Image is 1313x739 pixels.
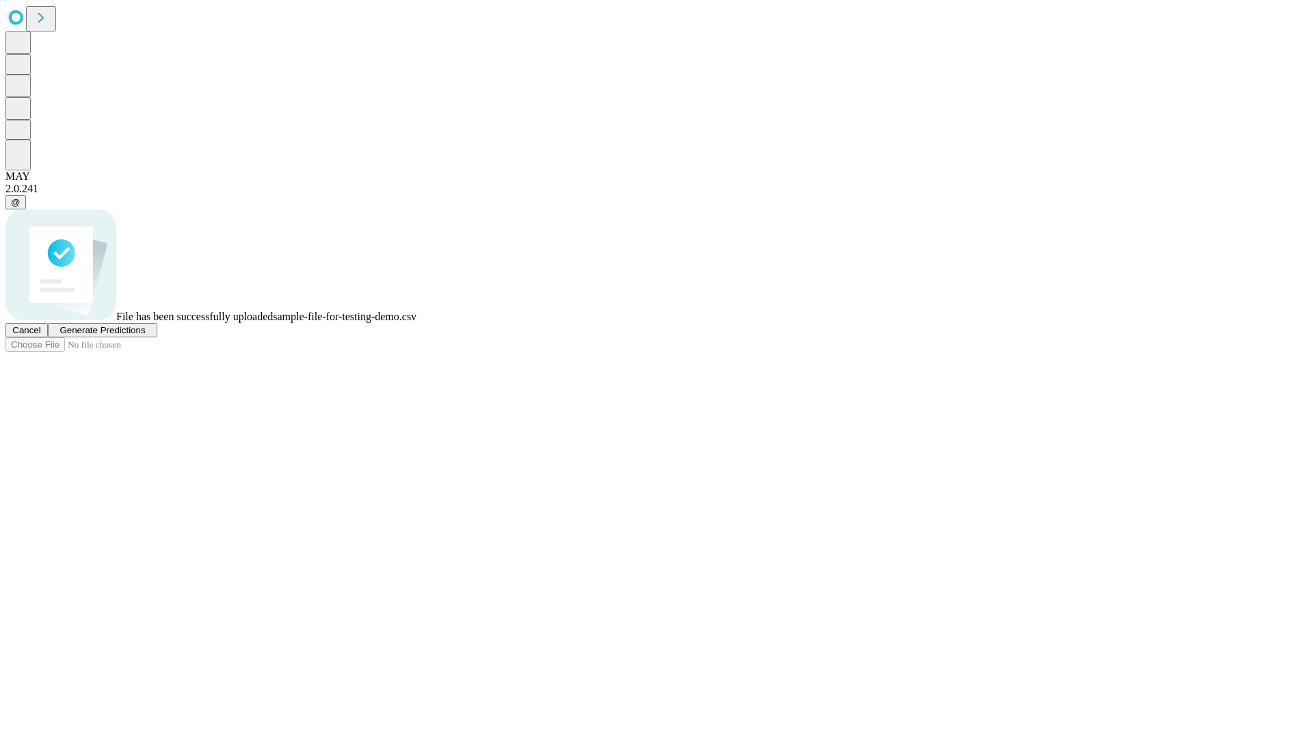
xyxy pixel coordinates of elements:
span: Generate Predictions [59,325,145,335]
button: Cancel [5,323,48,337]
span: File has been successfully uploaded [116,311,273,322]
div: 2.0.241 [5,183,1308,195]
button: Generate Predictions [48,323,157,337]
span: sample-file-for-testing-demo.csv [273,311,416,322]
div: MAY [5,170,1308,183]
span: Cancel [12,325,41,335]
span: @ [11,197,21,207]
button: @ [5,195,26,209]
